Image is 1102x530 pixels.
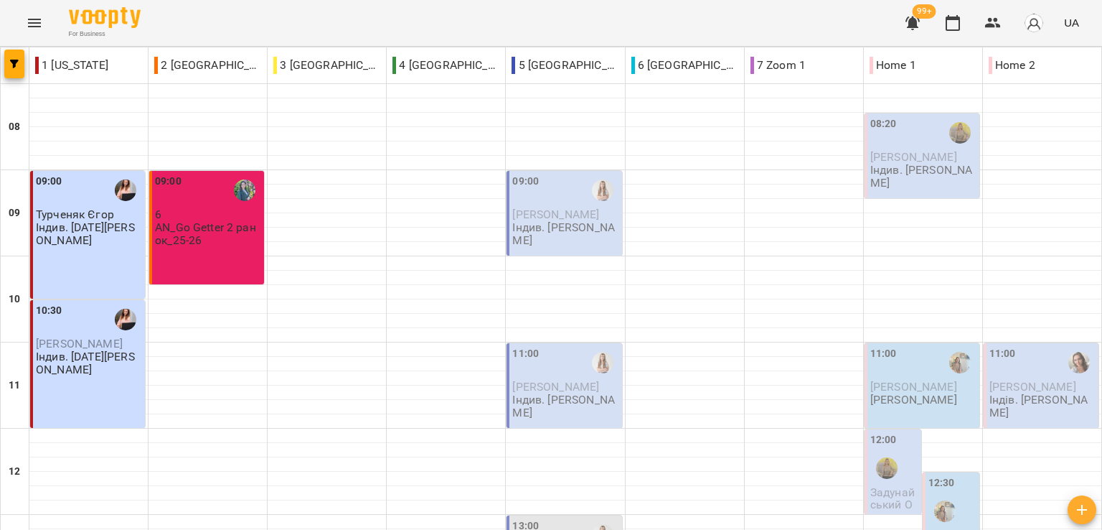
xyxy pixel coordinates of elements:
[592,180,613,201] img: Михно Віта Олександрівна
[9,205,20,221] h6: 09
[9,378,20,394] h6: 11
[154,57,261,74] p: 2 [GEOGRAPHIC_DATA]
[36,303,62,319] label: 10:30
[592,352,613,373] img: Михно Віта Олександрівна
[989,57,1035,74] p: Home 2
[36,174,62,190] label: 09:00
[17,6,52,40] button: Menu
[36,208,114,221] span: Турченяк Єгор
[989,380,1076,394] span: [PERSON_NAME]
[1068,496,1096,524] button: Створити урок
[9,119,20,135] h6: 08
[512,57,618,74] p: 5 [GEOGRAPHIC_DATA]
[870,150,957,164] span: [PERSON_NAME]
[392,57,499,74] p: 4 [GEOGRAPHIC_DATA]
[1024,13,1044,33] img: avatar_s.png
[949,122,971,144] img: Бринько Анастасія Сергіївна
[9,464,20,480] h6: 12
[69,7,141,28] img: Voopty Logo
[512,380,599,394] span: [PERSON_NAME]
[870,57,916,74] p: Home 1
[35,57,108,74] p: 1 [US_STATE]
[870,164,976,189] p: Індив. [PERSON_NAME]
[512,394,618,419] p: Індив. [PERSON_NAME]
[155,208,261,220] p: 6
[870,346,897,362] label: 11:00
[115,309,136,330] img: Коляда Юлія Алішерівна
[69,29,141,39] span: For Business
[1068,352,1090,373] img: Пасєка Катерина Василівна
[234,180,255,201] img: Нетеса Альона Станіславівна
[512,174,539,190] label: 09:00
[949,352,971,373] img: Шевчук Аліна Олегівна
[36,350,142,376] p: Індив. [DATE][PERSON_NAME]
[273,57,380,74] p: 3 [GEOGRAPHIC_DATA]
[928,475,955,491] label: 12:30
[989,394,1096,419] p: Індів. [PERSON_NAME]
[115,180,136,201] img: Коляда Юлія Алішерівна
[876,457,898,479] img: Бринько Анастасія Сергіївна
[36,221,142,246] p: Індив. [DATE][PERSON_NAME]
[870,432,897,448] label: 12:00
[750,57,806,74] p: 7 Zoom 1
[155,174,182,190] label: 09:00
[870,380,957,394] span: [PERSON_NAME]
[512,221,618,246] p: Індив. [PERSON_NAME]
[913,4,936,19] span: 99+
[1064,15,1079,30] span: UA
[934,501,956,522] img: Шевчук Аліна Олегівна
[36,337,123,350] span: [PERSON_NAME]
[870,116,897,132] label: 08:20
[631,57,738,74] p: 6 [GEOGRAPHIC_DATA]
[512,346,539,362] label: 11:00
[870,394,957,406] p: [PERSON_NAME]
[155,221,261,246] p: AN_Go Getter 2 ранок_25-26
[1058,9,1085,36] button: UA
[989,346,1016,362] label: 11:00
[9,292,20,307] h6: 10
[512,208,599,221] span: [PERSON_NAME]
